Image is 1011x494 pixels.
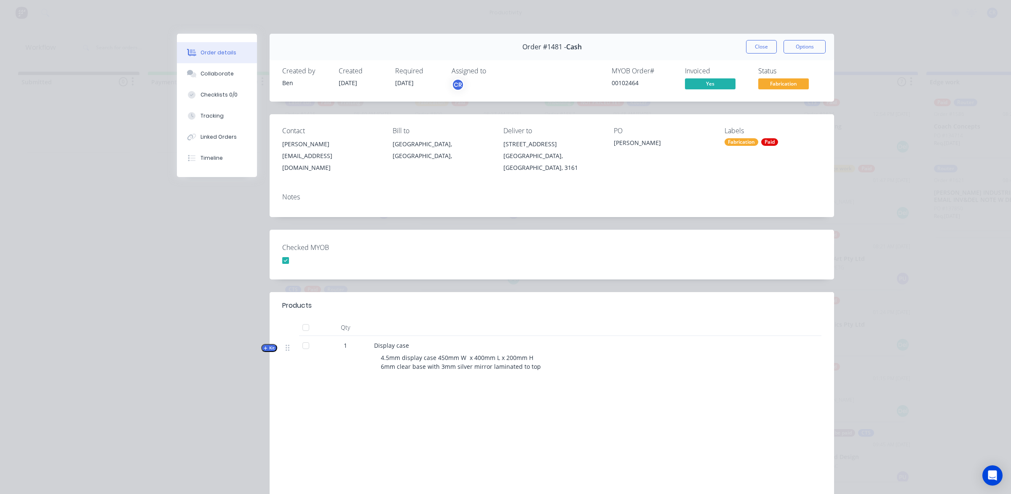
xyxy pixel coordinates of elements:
div: Contact [282,127,379,135]
button: Options [784,40,826,54]
button: CR [452,78,464,91]
div: PO [614,127,711,135]
div: [PERSON_NAME] [614,138,711,150]
span: [DATE] [339,79,357,87]
div: Invoiced [685,67,748,75]
div: [GEOGRAPHIC_DATA], [GEOGRAPHIC_DATA], 3161 [503,150,600,174]
div: Bill to [393,127,489,135]
div: [STREET_ADDRESS][GEOGRAPHIC_DATA], [GEOGRAPHIC_DATA], 3161 [503,138,600,174]
div: Labels [725,127,821,135]
button: Kit [261,344,277,352]
span: Cash [566,43,582,51]
div: Deliver to [503,127,600,135]
span: Yes [685,78,736,89]
div: Paid [761,138,778,146]
span: 1 [344,341,347,350]
div: [EMAIL_ADDRESS][DOMAIN_NAME] [282,150,379,174]
div: Open Intercom Messenger [982,465,1003,486]
div: Notes [282,193,821,201]
button: Checklists 0/0 [177,84,257,105]
div: Collaborate [201,70,234,78]
div: MYOB Order # [612,67,675,75]
span: 4.5mm display case 450mm W x 400mm L x 200mm H 6mm clear base with 3mm silver mirror laminated to... [381,354,541,370]
div: Required [395,67,441,75]
span: Kit [264,345,275,351]
div: [STREET_ADDRESS] [503,138,600,150]
div: Created [339,67,385,75]
div: Order details [201,49,236,56]
div: Linked Orders [201,133,237,141]
button: Timeline [177,148,257,169]
span: Fabrication [758,78,809,89]
div: Assigned to [452,67,536,75]
div: Created by [282,67,329,75]
label: Checked MYOB [282,242,388,252]
span: [DATE] [395,79,414,87]
button: Linked Orders [177,126,257,148]
div: Qty [320,319,371,336]
div: [GEOGRAPHIC_DATA], [GEOGRAPHIC_DATA], [393,138,489,162]
button: Tracking [177,105,257,126]
div: 00102464 [612,78,675,87]
span: Order #1481 - [522,43,566,51]
div: Products [282,301,312,311]
button: Close [746,40,777,54]
div: Ben [282,78,329,87]
button: Collaborate [177,63,257,84]
div: [PERSON_NAME][EMAIL_ADDRESS][DOMAIN_NAME] [282,138,379,174]
div: Fabrication [725,138,758,146]
button: Order details [177,42,257,63]
div: Checklists 0/0 [201,91,238,99]
div: Tracking [201,112,224,120]
div: Status [758,67,821,75]
div: [GEOGRAPHIC_DATA], [GEOGRAPHIC_DATA], [393,138,489,165]
span: Display case [374,341,409,349]
div: [PERSON_NAME] [282,138,379,150]
div: Timeline [201,154,223,162]
button: Fabrication [758,78,809,91]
